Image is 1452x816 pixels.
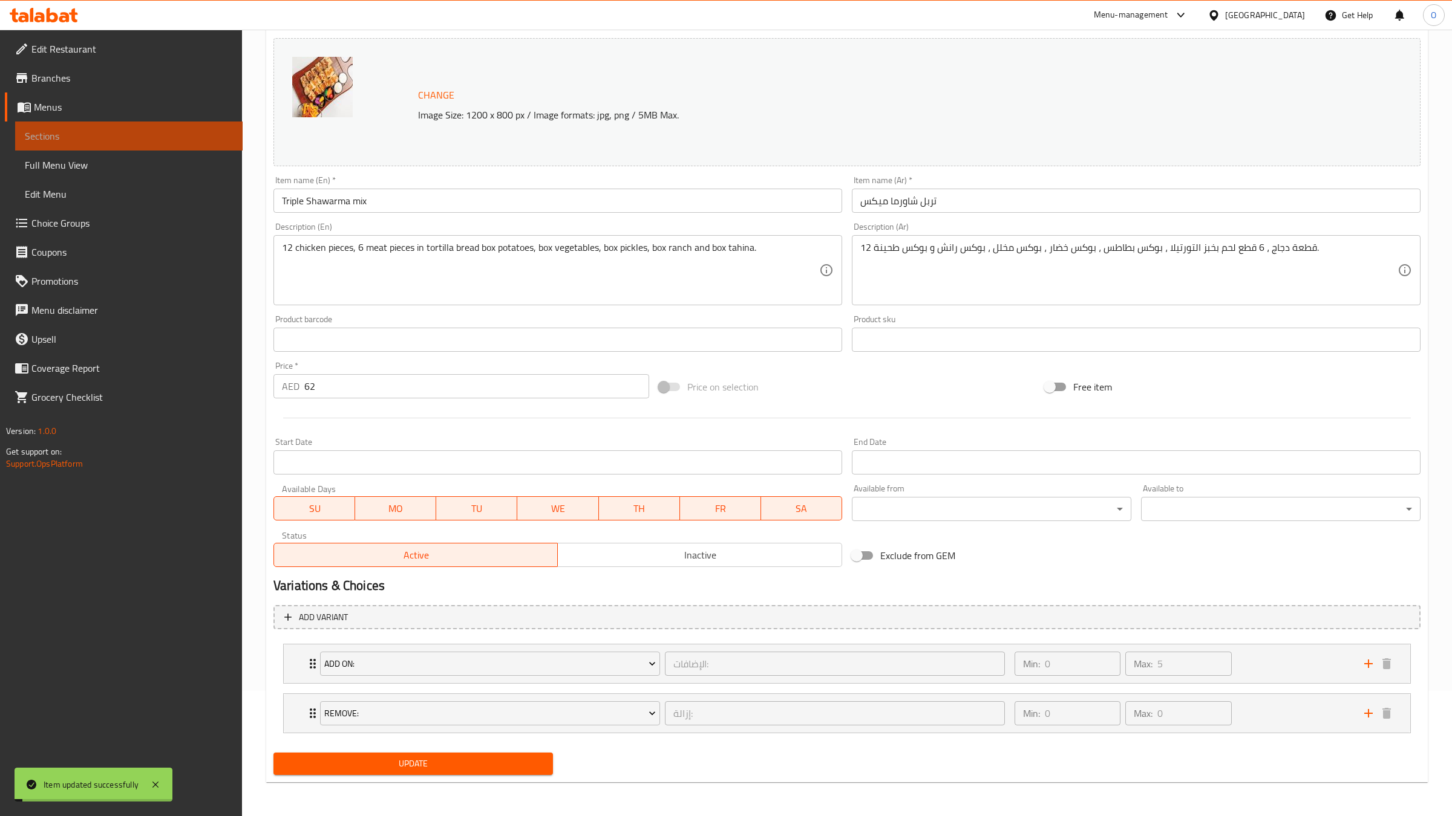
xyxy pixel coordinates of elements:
[557,543,842,567] button: Inactive
[31,42,233,56] span: Edit Restaurant
[1134,706,1153,720] p: Max:
[273,577,1421,595] h2: Variations & Choices
[6,444,62,459] span: Get support on:
[279,546,553,564] span: Active
[31,245,233,259] span: Coupons
[273,496,355,520] button: SU
[5,296,243,325] a: Menu disclaimer
[1378,704,1396,722] button: delete
[25,158,233,172] span: Full Menu View
[15,180,243,209] a: Edit Menu
[1023,706,1040,720] p: Min:
[6,456,83,471] a: Support.OpsPlatform
[687,380,759,394] span: Price on selection
[852,497,1131,521] div: ​
[15,121,243,151] a: Sections
[5,354,243,383] a: Coverage Report
[436,496,517,520] button: TU
[761,496,842,520] button: SA
[273,189,842,213] input: Enter name En
[273,753,553,775] button: Update
[44,778,139,791] div: Item updated successfully
[563,546,837,564] span: Inactive
[355,496,436,520] button: MO
[418,86,454,104] span: Change
[284,694,1410,733] div: Expand
[5,34,243,63] a: Edit Restaurant
[31,303,233,317] span: Menu disclaimer
[25,129,233,143] span: Sections
[860,242,1398,299] textarea: 12 قطعة دجاج ، 6 قطع لحم بخبز التورتيلا ، بوكس بطاطس ، بوكس خضار ، بوكس مخلل ، بوكس رانش و بوكس ط...
[1225,8,1305,22] div: [GEOGRAPHIC_DATA]
[1431,8,1436,22] span: O
[5,63,243,92] a: Branches
[852,328,1421,352] input: Please enter product sku
[34,100,233,114] span: Menus
[1359,655,1378,673] button: add
[273,639,1421,688] li: Expand
[25,187,233,201] span: Edit Menu
[413,83,459,108] button: Change
[1141,497,1421,521] div: ​
[680,496,761,520] button: FR
[852,189,1421,213] input: Enter name Ar
[282,379,299,393] p: AED
[31,332,233,346] span: Upsell
[880,548,955,563] span: Exclude from GEM
[273,328,842,352] input: Please enter product barcode
[299,610,348,625] span: Add variant
[6,423,36,439] span: Version:
[31,361,233,375] span: Coverage Report
[360,500,431,517] span: MO
[1023,656,1040,671] p: Min:
[1359,704,1378,722] button: add
[31,390,233,404] span: Grocery Checklist
[283,756,543,771] span: Update
[5,238,243,267] a: Coupons
[1378,655,1396,673] button: delete
[282,242,819,299] textarea: 12 chicken pieces, 6 meat pieces in tortilla bread box potatoes, box vegetables, box pickles, box...
[273,605,1421,630] button: Add variant
[1134,656,1153,671] p: Max:
[522,500,594,517] span: WE
[5,383,243,412] a: Grocery Checklist
[599,496,680,520] button: TH
[320,701,660,725] button: Remove:
[441,500,512,517] span: TU
[273,543,558,567] button: Active
[5,92,243,121] a: Menus
[31,216,233,230] span: Choice Groups
[324,656,655,672] span: Add On:
[279,500,350,517] span: SU
[517,496,598,520] button: WE
[324,706,655,721] span: Remove:
[38,423,56,439] span: 1.0.0
[1094,8,1168,22] div: Menu-management
[31,71,233,85] span: Branches
[413,108,1245,122] p: Image Size: 1200 x 800 px / Image formats: jpg, png / 5MB Max.
[5,209,243,238] a: Choice Groups
[292,57,353,117] img: TRIPLE_SHAWARMA_MIX_638719473342530736.jpg
[766,500,837,517] span: SA
[604,500,675,517] span: TH
[273,688,1421,738] li: Expand
[1073,380,1112,394] span: Free item
[320,652,660,676] button: Add On:
[5,325,243,354] a: Upsell
[15,151,243,180] a: Full Menu View
[284,644,1410,683] div: Expand
[31,274,233,288] span: Promotions
[304,374,649,398] input: Please enter price
[685,500,756,517] span: FR
[5,267,243,296] a: Promotions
